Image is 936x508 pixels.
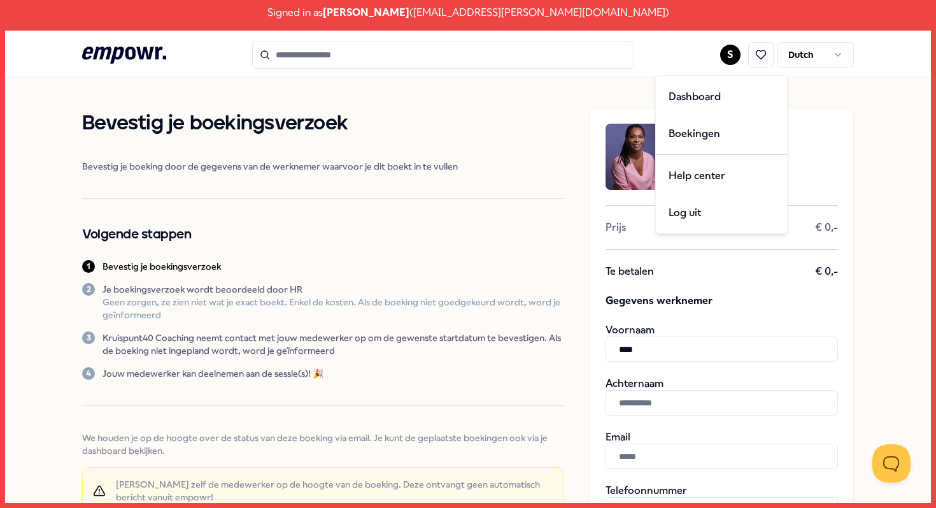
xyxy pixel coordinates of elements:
[655,75,788,234] div: S
[658,115,784,152] a: Boekingen
[658,194,784,231] div: Log uit
[658,78,784,115] a: Dashboard
[658,157,784,194] a: Help center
